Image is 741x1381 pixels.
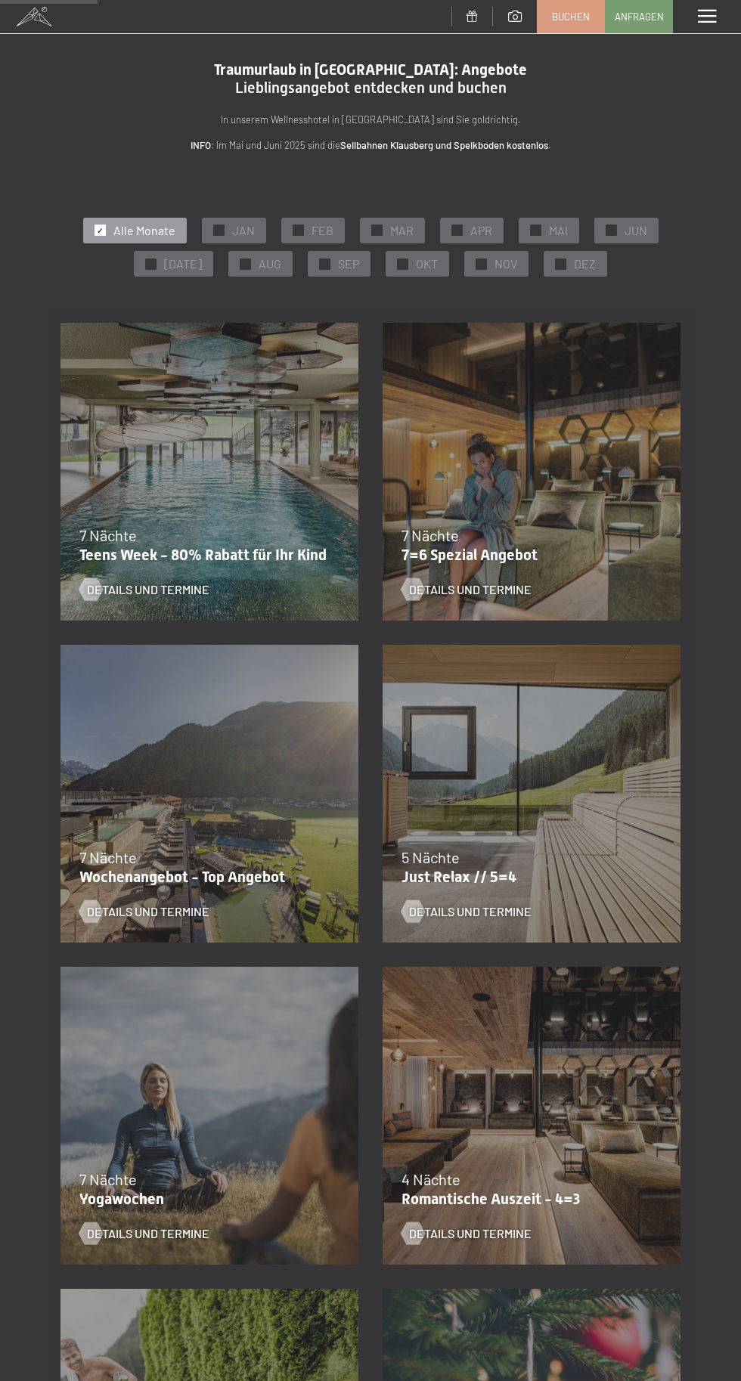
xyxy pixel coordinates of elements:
[574,255,596,272] span: DEZ
[243,259,249,269] span: ✓
[79,546,332,564] p: Teens Week - 80% Rabatt für Ihr Kind
[558,259,564,269] span: ✓
[409,1225,532,1242] span: Details und Termine
[259,255,281,272] span: AUG
[402,526,459,544] span: 7 Nächte
[409,903,532,920] span: Details und Termine
[606,1,672,33] a: Anfragen
[79,1170,137,1188] span: 7 Nächte
[470,222,492,239] span: APR
[214,60,527,79] span: Traumurlaub in [GEOGRAPHIC_DATA]: Angebote
[113,222,175,239] span: Alle Monate
[402,1170,460,1188] span: 4 Nächte
[79,848,137,866] span: 7 Nächte
[79,1225,209,1242] a: Details und Termine
[538,1,604,33] a: Buchen
[615,10,664,23] span: Anfragen
[232,222,255,239] span: JAN
[215,225,222,236] span: ✓
[552,10,590,23] span: Buchen
[87,903,209,920] span: Details und Termine
[191,139,211,151] strong: INFO
[60,112,681,128] p: In unserem Wellnesshotel in [GEOGRAPHIC_DATA] sind Sie goldrichtig.
[625,222,647,239] span: JUN
[495,255,517,272] span: NOV
[87,581,209,598] span: Details und Termine
[164,255,202,272] span: [DATE]
[402,581,532,598] a: Details und Termine
[402,848,460,866] span: 5 Nächte
[402,1225,532,1242] a: Details und Termine
[374,225,380,236] span: ✓
[79,1190,332,1208] p: Yogawochen
[402,546,654,564] p: 7=6 Spezial Angebot
[402,1190,654,1208] p: Romantische Auszeit - 4=3
[390,222,414,239] span: MAR
[322,259,328,269] span: ✓
[338,255,359,272] span: SEP
[295,225,301,236] span: ✓
[79,581,209,598] a: Details und Termine
[608,225,614,236] span: ✓
[479,259,485,269] span: ✓
[454,225,460,236] span: ✓
[312,222,333,239] span: FEB
[79,903,209,920] a: Details und Termine
[532,225,538,236] span: ✓
[87,1225,209,1242] span: Details und Termine
[340,139,548,151] strong: Seilbahnen Klausberg und Speikboden kostenlos
[97,225,103,236] span: ✓
[400,259,406,269] span: ✓
[79,526,137,544] span: 7 Nächte
[402,868,654,886] p: Just Relax // 5=4
[549,222,568,239] span: MAI
[409,581,532,598] span: Details und Termine
[235,79,507,97] span: Lieblingsangebot entdecken und buchen
[402,903,532,920] a: Details und Termine
[60,138,681,153] p: : Im Mai und Juni 2025 sind die .
[79,868,332,886] p: Wochenangebot - Top Angebot
[148,259,154,269] span: ✓
[416,255,438,272] span: OKT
